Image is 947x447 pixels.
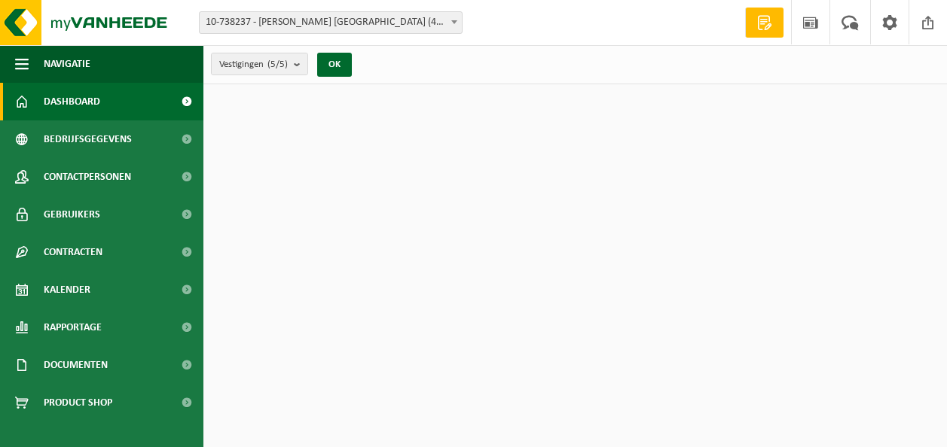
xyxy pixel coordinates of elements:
[200,12,462,33] span: 10-738237 - DIEBOLD BELGIUM (494) - ZELLIK
[199,11,463,34] span: 10-738237 - DIEBOLD BELGIUM (494) - ZELLIK
[219,53,288,76] span: Vestigingen
[267,59,288,69] count: (5/5)
[44,120,132,158] span: Bedrijfsgegevens
[211,53,308,75] button: Vestigingen(5/5)
[44,309,102,346] span: Rapportage
[44,271,90,309] span: Kalender
[44,45,90,83] span: Navigatie
[44,83,100,120] span: Dashboard
[317,53,352,77] button: OK
[44,196,100,233] span: Gebruikers
[44,384,112,421] span: Product Shop
[44,346,108,384] span: Documenten
[44,233,102,271] span: Contracten
[44,158,131,196] span: Contactpersonen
